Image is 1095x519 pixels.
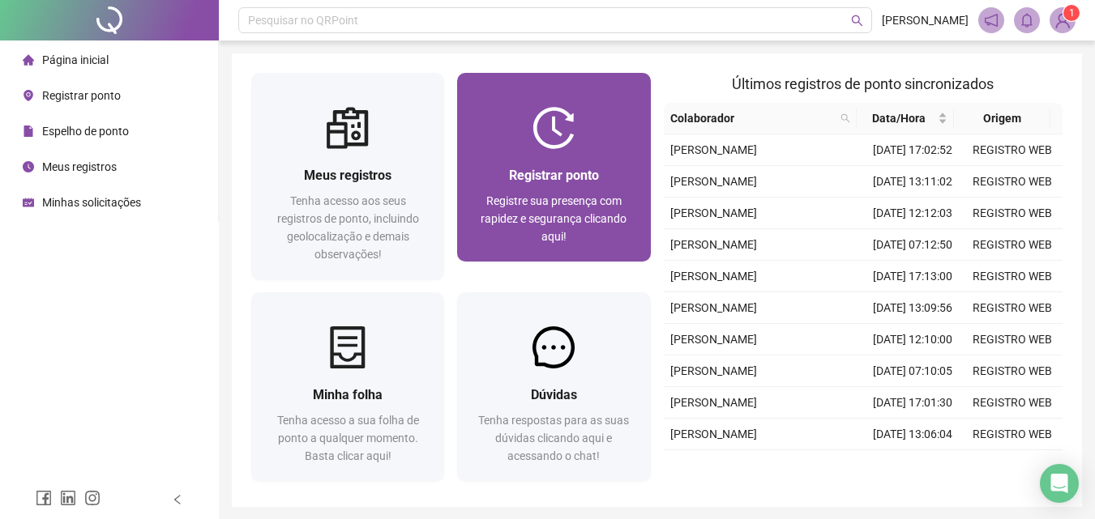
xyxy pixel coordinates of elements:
span: clock-circle [23,161,34,172]
span: Data/Hora [863,109,934,127]
td: REGISTRO WEB [963,166,1063,198]
td: [DATE] 13:06:04 [863,419,963,450]
td: REGISTRO WEB [963,229,1063,261]
span: instagram [84,490,101,506]
td: REGISTRO WEB [963,324,1063,355]
span: [PERSON_NAME] [670,175,757,188]
span: [PERSON_NAME] [670,301,757,314]
td: [DATE] 12:12:03 [863,198,963,229]
span: [PERSON_NAME] [670,428,757,440]
span: Meus registros [304,168,391,183]
span: Espelho de ponto [42,125,129,138]
span: [PERSON_NAME] [670,270,757,283]
th: Origem [954,103,1050,134]
td: [DATE] 17:02:52 [863,134,963,166]
span: Registrar ponto [42,89,121,102]
span: [PERSON_NAME] [882,11,969,29]
span: Minha folha [313,387,383,402]
td: [DATE] 12:10:00 [863,324,963,355]
span: [PERSON_NAME] [670,206,757,219]
span: left [172,494,183,505]
span: 1 [1069,7,1075,19]
td: [DATE] 17:13:00 [863,261,963,292]
a: Minha folhaTenha acesso a sua folha de ponto a qualquer momento. Basta clicar aqui! [251,292,444,481]
span: [PERSON_NAME] [670,143,757,156]
span: Dúvidas [531,387,577,402]
td: [DATE] 13:09:56 [863,292,963,324]
td: REGISTRO WEB [963,292,1063,324]
span: [PERSON_NAME] [670,333,757,346]
td: REGISTRO WEB [963,450,1063,482]
td: [DATE] 12:06:01 [863,450,963,482]
span: Últimos registros de ponto sincronizados [732,75,994,92]
span: environment [23,90,34,101]
span: Minhas solicitações [42,196,141,209]
td: REGISTRO WEB [963,198,1063,229]
span: Colaborador [670,109,835,127]
td: REGISTRO WEB [963,387,1063,419]
span: search [851,15,863,27]
img: 80297 [1050,8,1075,32]
td: [DATE] 07:10:05 [863,355,963,387]
span: search [840,113,850,123]
span: notification [984,13,999,28]
span: [PERSON_NAME] [670,396,757,409]
td: [DATE] 13:11:02 [863,166,963,198]
span: [PERSON_NAME] [670,238,757,251]
span: schedule [23,197,34,208]
td: [DATE] 07:12:50 [863,229,963,261]
span: facebook [36,490,52,506]
td: [DATE] 17:01:30 [863,387,963,419]
span: home [23,54,34,66]
a: Meus registrosTenha acesso aos seus registros de ponto, incluindo geolocalização e demais observa... [251,73,444,279]
span: Página inicial [42,53,109,66]
td: REGISTRO WEB [963,419,1063,450]
sup: Atualize o seu contato no menu Meus Dados [1063,5,1080,21]
th: Data/Hora [857,103,953,134]
a: DúvidasTenha respostas para as suas dúvidas clicando aqui e acessando o chat! [457,292,650,481]
span: search [837,106,853,130]
span: Registre sua presença com rapidez e segurança clicando aqui! [481,194,627,243]
span: Registrar ponto [509,168,599,183]
div: Open Intercom Messenger [1040,464,1079,503]
span: [PERSON_NAME] [670,364,757,377]
td: REGISTRO WEB [963,134,1063,166]
td: REGISTRO WEB [963,355,1063,387]
span: Tenha acesso aos seus registros de ponto, incluindo geolocalização e demais observações! [277,194,419,261]
span: Meus registros [42,160,117,173]
span: Tenha respostas para as suas dúvidas clicando aqui e acessando o chat! [478,414,629,462]
td: REGISTRO WEB [963,261,1063,292]
span: linkedin [60,490,76,506]
span: file [23,125,34,137]
span: Tenha acesso a sua folha de ponto a qualquer momento. Basta clicar aqui! [277,414,419,462]
a: Registrar pontoRegistre sua presença com rapidez e segurança clicando aqui! [457,73,650,262]
span: bell [1020,13,1034,28]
